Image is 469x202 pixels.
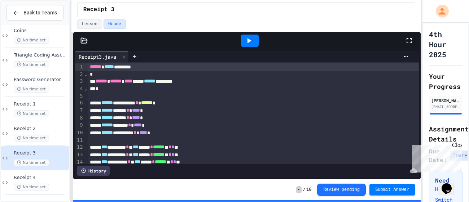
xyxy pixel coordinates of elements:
div: 14 [75,159,84,166]
span: No time set [14,61,49,68]
div: 7 [75,107,84,115]
span: No time set [14,37,49,44]
div: Chat with us now!Close [3,3,50,46]
iframe: chat widget [439,173,462,195]
span: Receipt 2 [14,126,68,132]
div: 12 [75,144,84,151]
span: Back to Teams [23,9,57,17]
div: [PERSON_NAME] [431,97,460,104]
span: Receipt 4 [14,175,68,181]
h1: 4th Hour 2025 [429,29,463,59]
span: 10 [306,187,311,193]
div: 5 [75,93,84,100]
div: Receipt3.java [75,53,120,60]
span: Fold line [84,71,88,77]
h2: Assignment Details [429,124,463,144]
button: Review pending [317,184,366,196]
div: 3 [75,78,84,85]
span: Fold line [84,86,88,91]
div: My Account [428,3,451,19]
div: 10 [75,129,84,137]
div: 9 [75,122,84,129]
div: 13 [75,151,84,159]
h3: Need Help? [435,176,456,193]
div: 11 [75,137,84,144]
div: 8 [75,115,84,122]
span: Submit Answer [375,187,409,193]
div: 4 [75,85,84,93]
span: Coins [14,28,68,34]
span: No time set [14,110,49,117]
span: Receipt 1 [14,101,68,107]
iframe: chat widget [409,142,462,172]
span: - [296,186,302,193]
div: [EMAIL_ADDRESS][DOMAIN_NAME] [431,104,460,109]
span: Triangle Coding Assignment [14,52,68,58]
span: No time set [14,135,49,142]
button: Back to Teams [6,5,63,21]
button: Submit Answer [369,184,415,196]
div: 2 [75,71,84,78]
span: Receipt 3 [83,5,114,14]
span: No time set [14,159,49,166]
div: Receipt3.java [75,51,129,62]
h2: Your Progress [429,71,463,91]
span: No time set [14,184,49,190]
span: Password Generator [14,77,68,83]
span: / [303,187,306,193]
button: Lesson [77,19,102,29]
div: 1 [75,63,84,71]
div: 6 [75,99,84,107]
span: No time set [14,86,49,93]
div: History [77,166,110,176]
span: Receipt 3 [14,150,68,156]
button: Grade [104,19,126,29]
